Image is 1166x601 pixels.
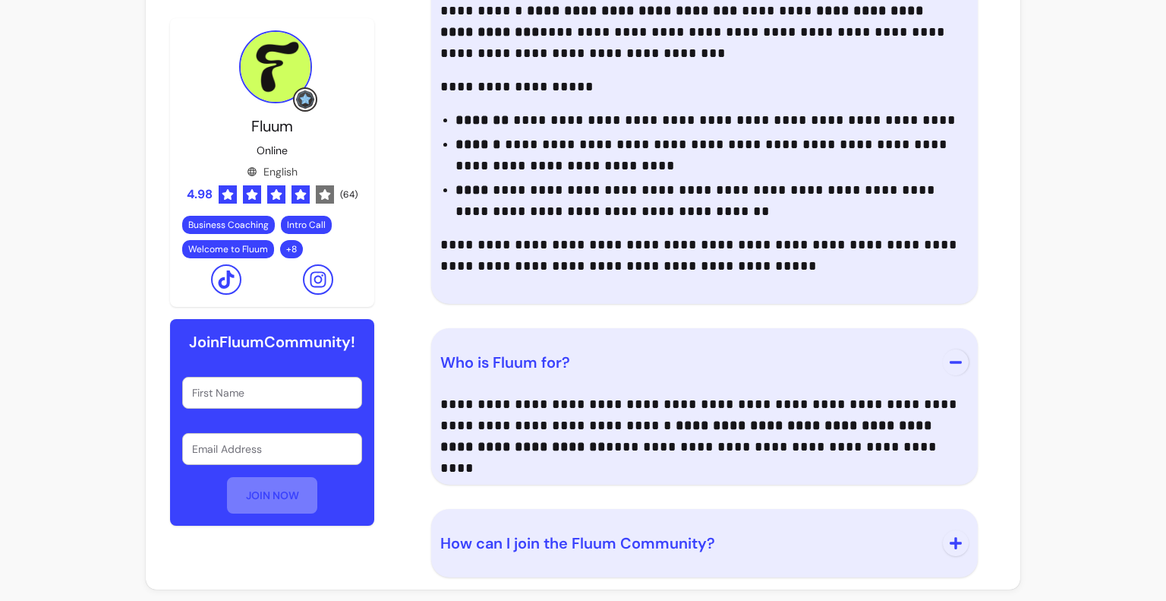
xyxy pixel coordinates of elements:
div: Who is Fluum for? [440,387,969,463]
p: Online [257,143,288,158]
span: 4.98 [187,185,213,204]
button: Who is Fluum for? [440,337,969,387]
span: Who is Fluum for? [440,353,570,372]
input: Email Address [192,441,352,457]
img: Grow [296,90,314,109]
span: Business Coaching [188,219,269,231]
button: How can I join the Fluum Community? [440,518,969,568]
div: English [247,164,298,179]
span: How can I join the Fluum Community? [440,533,715,553]
span: + 8 [283,243,300,255]
span: Welcome to Fluum [188,243,268,255]
span: Fluum [251,116,293,136]
img: Provider image [239,30,312,103]
input: First Name [192,385,352,400]
h6: Join Fluum Community! [189,331,355,353]
span: ( 64 ) [340,188,358,201]
span: Intro Call [287,219,326,231]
